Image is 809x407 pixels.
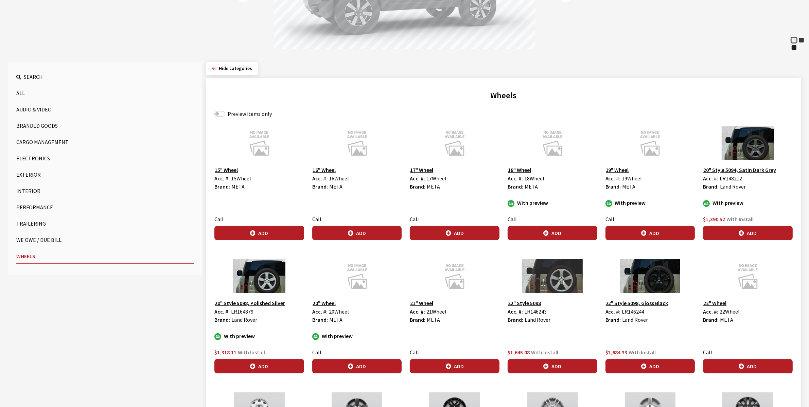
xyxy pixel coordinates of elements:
[410,307,425,316] label: Acc. #:
[214,359,304,373] button: Add
[703,199,793,207] div: With preview
[605,215,615,223] label: Call
[231,175,251,182] span: 15Wheel
[214,89,793,102] h2: Wheels
[426,308,446,315] span: 21Wheel
[508,174,523,182] label: Acc. #:
[703,307,718,316] label: Acc. #:
[703,216,725,223] span: $1,390.52
[426,175,446,182] span: 17Wheel
[791,44,797,51] div: Santorini Black
[329,316,342,323] span: META
[703,348,712,356] label: Call
[312,174,328,182] label: Acc. #:
[703,359,793,373] button: Add
[312,215,321,223] label: Call
[525,316,550,323] span: Land Rover
[605,259,695,293] img: Image for 22&quot; Style 5098, Gloss Black
[720,308,740,315] span: 22Wheel
[16,119,194,132] button: Branded Goods
[605,226,695,240] button: Add
[508,182,523,191] label: Brand:
[622,308,645,315] span: LR146244
[703,165,776,174] button: 20" Style 5094, Satin Dark Grey
[410,259,499,293] img: Image for 21&quot; Wheel
[214,307,230,316] label: Acc. #:
[312,332,402,340] div: With preview
[605,349,628,356] span: $1,684.33
[720,175,742,182] span: LR148212
[214,259,304,293] img: Image for 20&quot; Style 5098, Polished Silver
[24,73,43,80] span: Search
[427,183,440,190] span: META
[410,165,434,174] button: 17" Wheel
[410,215,419,223] label: Call
[508,349,530,356] span: $1,645.08
[605,307,621,316] label: Acc. #:
[410,174,425,182] label: Acc. #:
[214,299,285,307] button: 20" Style 5098, Polished Silver
[312,316,328,324] label: Brand:
[427,316,440,323] span: META
[214,174,230,182] label: Acc. #:
[703,299,727,307] button: 22" Wheel
[238,349,265,356] span: With Install
[703,316,719,324] label: Brand:
[228,110,272,118] label: Preview items only
[214,165,238,174] button: 15" Wheel
[410,182,425,191] label: Brand:
[703,174,718,182] label: Acc. #:
[16,217,194,230] button: Trailering
[410,226,499,240] button: Add
[531,349,558,356] span: With Install
[312,348,321,356] label: Call
[219,65,252,71] span: Click to hide category section.
[508,165,531,174] button: 18" Wheel
[703,182,719,191] label: Brand:
[410,359,499,373] button: Add
[703,126,793,160] img: Image for 20&quot; Style 5094, Satin Dark Grey
[410,299,434,307] button: 21" Wheel
[508,199,597,207] div: With preview
[508,307,523,316] label: Acc. #:
[508,259,597,293] img: Image for 22&quot; Style 5098
[622,183,636,190] span: META
[508,316,523,324] label: Brand:
[605,182,621,191] label: Brand:
[720,316,733,323] span: META
[16,135,194,149] button: Cargo Management
[329,183,342,190] span: META
[605,165,629,174] button: 19" Wheel
[508,126,597,160] img: Image for 18&quot; Wheel
[410,126,499,160] img: Image for 17&quot; Wheel
[329,308,349,315] span: 20Wheel
[508,359,597,373] button: Add
[231,308,253,315] span: LR164879
[214,316,230,324] label: Brand:
[214,182,230,191] label: Brand:
[231,316,257,323] span: Land Rover
[508,215,517,223] label: Call
[605,359,695,373] button: Add
[605,174,621,182] label: Acc. #:
[312,359,402,373] button: Add
[703,226,793,240] button: Add
[312,259,402,293] img: Image for 20&quot; Wheel
[524,308,547,315] span: LR146243
[206,62,258,75] button: Hide categories
[605,316,621,324] label: Brand:
[329,175,349,182] span: 16Wheel
[16,168,194,181] button: Exterior
[629,349,656,356] span: With Install
[16,200,194,214] button: Performance
[214,226,304,240] button: Add
[312,165,336,174] button: 16" Wheel
[312,226,402,240] button: Add
[312,299,336,307] button: 20" Wheel
[214,215,224,223] label: Call
[622,316,648,323] span: Land Rover
[214,332,304,340] div: With preview
[16,184,194,198] button: Interior
[410,316,425,324] label: Brand:
[605,299,669,307] button: 22" Style 5098, Gloss Black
